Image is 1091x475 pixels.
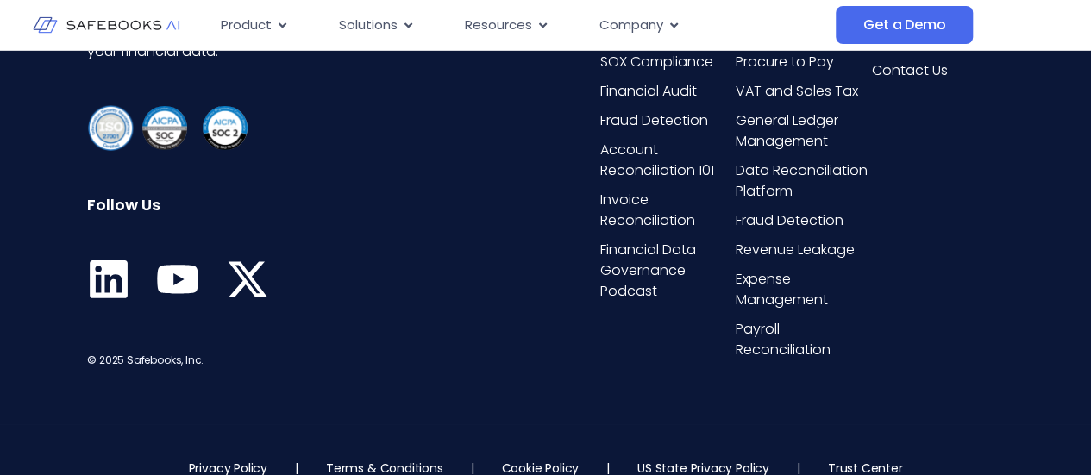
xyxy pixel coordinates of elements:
[207,9,836,42] div: Menu Toggle
[736,210,843,231] span: Fraud Detection
[600,240,732,302] a: Financial Data Governance Podcast
[600,52,713,72] span: SOX Compliance
[600,110,708,131] span: Fraud Detection
[465,16,532,35] span: Resources
[736,240,855,260] span: Revenue Leakage
[736,81,858,102] span: VAT and Sales Tax
[600,140,732,181] a: Account Reconciliation 101
[736,52,834,72] span: Procure to Pay
[736,210,868,231] a: Fraud Detection
[339,16,398,35] span: Solutions
[736,81,868,102] a: VAT and Sales Tax
[736,240,868,260] a: Revenue Leakage
[600,52,732,72] a: SOX Compliance
[600,110,732,131] a: Fraud Detection
[736,319,868,360] a: Payroll Reconciliation
[736,52,868,72] a: Procure to Pay
[736,269,868,310] a: Expense Management
[871,60,947,81] span: Contact Us
[600,81,697,102] span: Financial Audit
[221,16,272,35] span: Product
[600,81,732,102] a: Financial Audit
[836,6,973,44] a: Get a Demo
[736,160,868,202] a: Data Reconciliation Platform
[599,16,663,35] span: Company
[87,196,278,215] h6: Follow Us
[863,16,945,34] span: Get a Demo
[207,9,836,42] nav: Menu
[871,60,1003,81] a: Contact Us
[736,110,868,152] a: General Ledger Management
[600,190,732,231] a: Invoice Reconciliation
[87,353,204,367] span: © 2025 Safebooks, Inc.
